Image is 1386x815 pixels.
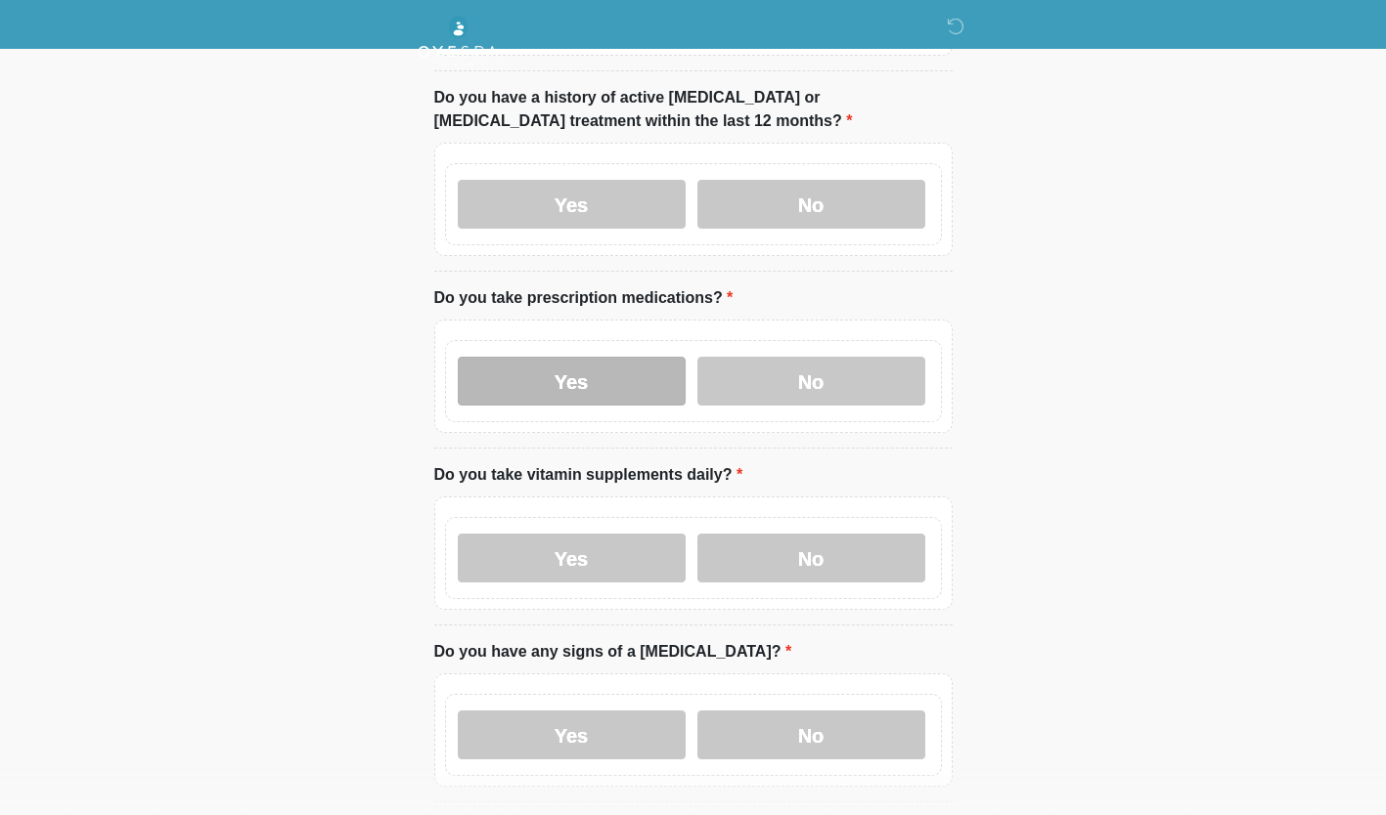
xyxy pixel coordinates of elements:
[434,86,953,133] label: Do you have a history of active [MEDICAL_DATA] or [MEDICAL_DATA] treatment within the last 12 mon...
[458,180,686,229] label: Yes
[697,534,925,582] label: No
[415,15,501,69] img: Oyespa Logo
[458,534,686,582] label: Yes
[697,180,925,229] label: No
[434,286,734,310] label: Do you take prescription medications?
[697,710,925,759] label: No
[458,710,686,759] label: Yes
[434,463,743,487] label: Do you take vitamin supplements daily?
[458,357,686,406] label: Yes
[697,357,925,406] label: No
[434,640,792,664] label: Do you have any signs of a [MEDICAL_DATA]?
